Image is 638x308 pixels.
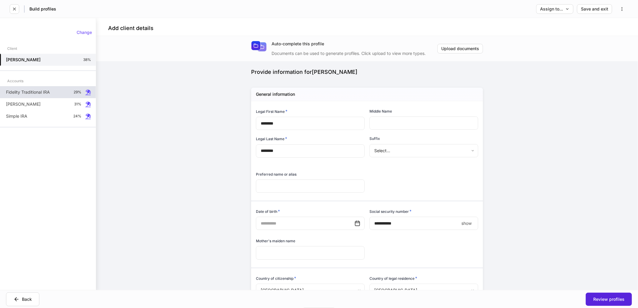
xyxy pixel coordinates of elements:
[369,108,392,114] h6: Middle Name
[256,208,280,214] h6: Date of birth
[6,292,39,306] button: Back
[108,25,153,32] h4: Add client details
[369,208,412,214] h6: Social security number
[577,4,612,14] button: Save and exit
[437,44,483,53] button: Upload documents
[6,89,50,95] p: Fidelity Traditional IRA
[74,102,81,107] p: 31%
[74,90,81,95] p: 29%
[251,68,483,76] div: Provide information for [PERSON_NAME]
[369,284,478,297] div: [GEOGRAPHIC_DATA]
[7,76,23,86] div: Accounts
[29,6,56,12] h5: Build profiles
[369,275,417,281] h6: Country of legal residence
[272,41,437,47] div: Auto-complete this profile
[581,7,608,11] div: Save and exit
[256,108,287,114] h6: Legal First Name
[593,297,624,301] div: Review profiles
[369,144,478,157] div: Select...
[77,30,92,35] div: Change
[256,171,296,177] h6: Preferred name or alias
[7,43,17,54] div: Client
[256,91,295,97] h5: General information
[6,113,27,119] p: Simple IRA
[369,136,380,141] h6: Suffix
[272,47,437,56] div: Documents can be used to generate profiles. Click upload to view more types.
[6,57,41,63] h5: [PERSON_NAME]
[73,114,81,119] p: 24%
[256,238,295,244] h6: Mother's maiden name
[540,7,570,11] div: Assign to...
[256,275,296,281] h6: Country of citizenship
[586,293,632,306] button: Review profiles
[14,296,32,302] div: Back
[6,101,41,107] p: [PERSON_NAME]
[256,136,287,142] h6: Legal Last Name
[441,47,479,51] div: Upload documents
[73,28,96,37] button: Change
[83,57,91,62] p: 38%
[461,220,472,226] p: show
[256,284,364,297] div: [GEOGRAPHIC_DATA]
[536,4,573,14] button: Assign to...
